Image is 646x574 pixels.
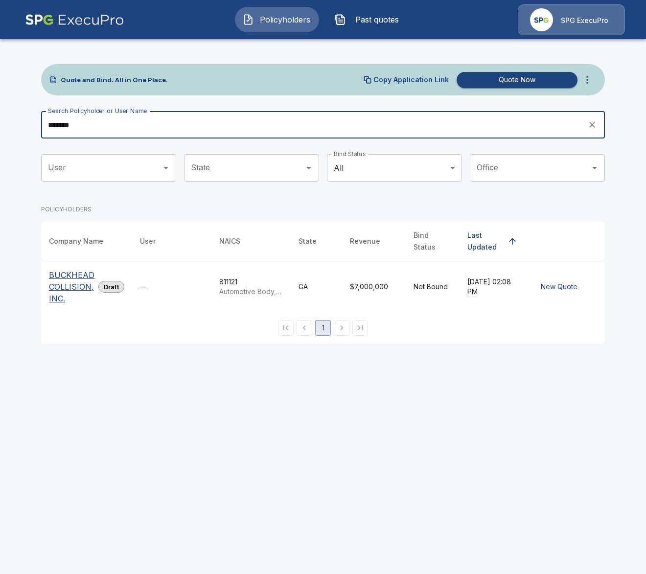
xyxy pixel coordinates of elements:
[258,14,312,25] span: Policyholders
[537,278,581,296] button: New Quote
[350,235,380,247] div: Revenue
[588,161,601,175] button: Open
[49,235,103,247] div: Company Name
[277,320,369,336] nav: pagination navigation
[235,7,319,32] button: Policyholders IconPolicyholders
[25,4,124,35] img: AA Logo
[530,8,553,31] img: Agency Icon
[140,235,156,247] div: User
[41,205,92,214] p: POLICYHOLDERS
[342,261,406,313] td: $7,000,000
[159,161,173,175] button: Open
[299,235,317,247] div: State
[242,14,254,25] img: Policyholders Icon
[98,282,125,292] span: Draft
[49,269,94,304] p: BUCKHEAD COLLISION, INC.
[334,150,366,158] label: Bind Status
[334,14,346,25] img: Past quotes Icon
[460,261,529,313] td: [DATE] 02:08 PM
[453,72,577,88] a: Quote Now
[457,72,577,88] button: Quote Now
[219,235,240,247] div: NAICS
[518,4,625,35] a: Agency IconSPG ExecuPro
[561,16,608,25] p: SPG ExecuPro
[406,261,460,313] td: Not Bound
[327,154,462,182] div: All
[48,107,147,115] label: Search Policyholder or User Name
[373,76,449,83] p: Copy Application Link
[406,222,460,261] th: Bind Status
[291,261,342,313] td: GA
[302,161,316,175] button: Open
[467,230,504,253] div: Last Updated
[219,287,283,297] p: Automotive Body, Paint, and Interior Repair and Maintenance
[315,320,331,336] button: page 1
[327,7,411,32] button: Past quotes IconPast quotes
[140,282,204,292] div: --
[219,277,283,297] div: 811121
[350,14,404,25] span: Past quotes
[41,222,605,312] table: simple table
[585,117,600,132] button: clear search
[577,70,597,90] button: more
[61,77,168,83] p: Quote and Bind. All in One Place.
